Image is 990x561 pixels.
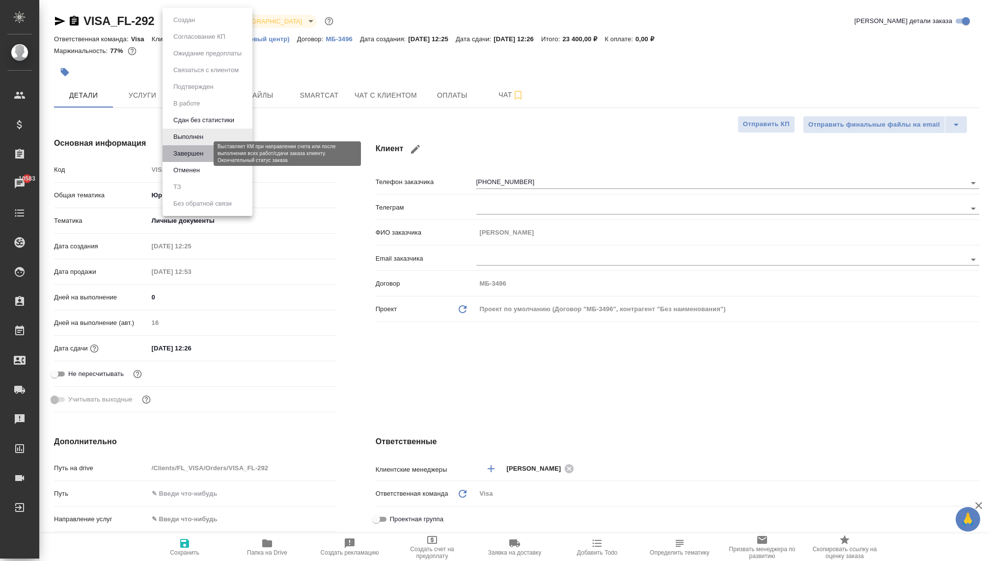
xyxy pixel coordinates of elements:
button: ТЗ [170,182,184,192]
button: Без обратной связи [170,198,235,209]
button: Согласование КП [170,31,228,42]
button: Отменен [170,165,203,176]
button: В работе [170,98,203,109]
button: Создан [170,15,198,26]
button: Сдан без статистики [170,115,237,126]
button: Связаться с клиентом [170,65,242,76]
button: Ожидание предоплаты [170,48,245,59]
button: Завершен [170,148,206,159]
button: Выполнен [170,132,206,142]
button: Подтвержден [170,81,217,92]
